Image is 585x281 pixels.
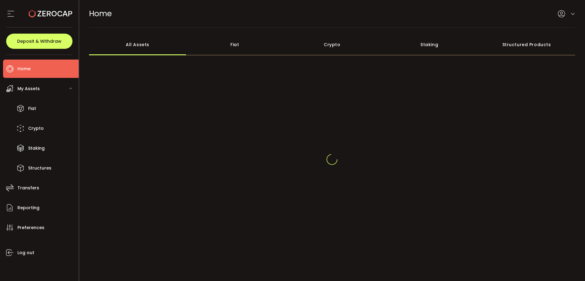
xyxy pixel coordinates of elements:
[28,104,36,113] span: Fiat
[89,8,112,19] span: Home
[89,34,186,55] div: All Assets
[283,34,381,55] div: Crypto
[17,248,34,257] span: Log out
[17,203,39,212] span: Reporting
[28,144,45,153] span: Staking
[17,223,44,232] span: Preferences
[478,34,575,55] div: Structured Products
[28,164,51,173] span: Structures
[381,34,478,55] div: Staking
[6,34,73,49] button: Deposit & Withdraw
[17,64,31,73] span: Home
[17,184,39,192] span: Transfers
[28,124,44,133] span: Crypto
[17,84,40,93] span: My Assets
[17,39,61,43] span: Deposit & Withdraw
[186,34,283,55] div: Fiat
